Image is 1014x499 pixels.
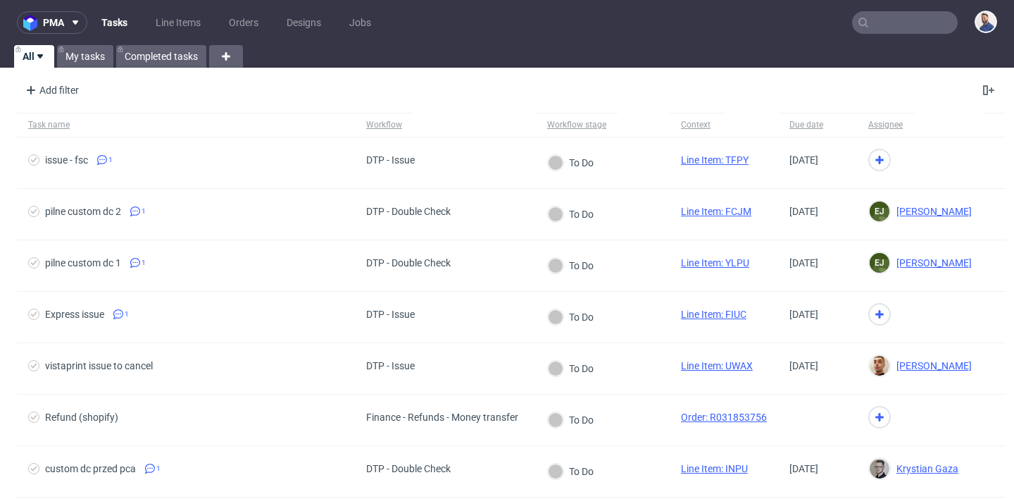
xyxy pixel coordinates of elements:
a: My tasks [57,45,113,68]
a: Line Item: UWAX [681,360,753,371]
div: Assignee [868,119,903,130]
span: [DATE] [789,154,818,166]
div: pilne custom dc 2 [45,206,121,217]
img: Krystian Gaza [870,459,889,479]
span: Due date [789,119,846,131]
button: pma [17,11,87,34]
span: [PERSON_NAME] [891,206,972,217]
div: Add filter [20,79,82,101]
figcaption: EJ [870,202,889,221]
div: To Do [548,309,594,325]
div: DTP - Double Check [366,257,451,269]
span: [PERSON_NAME] [891,360,972,371]
img: Michał Rachański [976,12,996,32]
div: DTP - Double Check [366,206,451,217]
span: 1 [125,309,129,320]
div: To Do [548,464,594,479]
div: issue - fsc [45,154,88,166]
span: 1 [108,154,113,166]
div: DTP - Issue [366,154,415,166]
a: Line Item: INPU [681,463,748,474]
div: To Do [548,361,594,376]
span: 1 [156,463,161,474]
span: Task name [28,119,344,131]
div: vistaprint issue to cancel [45,360,153,371]
img: Bartłomiej Leśniczuk [870,356,889,376]
img: logo [23,15,43,31]
a: Order: R031853756 [681,412,767,423]
div: Finance - Refunds - Money transfer [366,412,518,423]
div: custom dc przed pca [45,463,136,474]
div: To Do [548,155,594,171]
span: Krystian Gaza [891,463,958,474]
div: pilne custom dc 1 [45,257,121,269]
div: Workflow [366,119,402,130]
a: All [14,45,54,68]
div: To Do [548,412,594,428]
a: Tasks [93,11,136,34]
div: Refund (shopify) [45,412,118,423]
div: Context [681,119,715,130]
span: 1 [142,206,146,217]
div: To Do [548,207,594,222]
a: Line Item: TFPY [681,154,749,166]
div: To Do [548,258,594,273]
span: [DATE] [789,360,818,371]
span: pma [43,18,64,27]
div: Express issue [45,309,104,320]
span: [PERSON_NAME] [891,257,972,269]
span: [DATE] [789,257,818,269]
a: Orders [220,11,267,34]
a: Jobs [341,11,380,34]
div: Workflow stage [547,119,606,130]
div: DTP - Issue [366,360,415,371]
a: Line Items [147,11,209,34]
figcaption: EJ [870,253,889,273]
a: Completed tasks [116,45,206,68]
div: DTP - Issue [366,309,415,320]
span: [DATE] [789,206,818,217]
a: Line Item: YLPU [681,257,749,269]
span: [DATE] [789,309,818,320]
span: [DATE] [789,463,818,474]
a: Designs [278,11,330,34]
span: 1 [142,257,146,269]
div: DTP - Double Check [366,463,451,474]
a: Line Item: FCJM [681,206,751,217]
a: Line Item: FIUC [681,309,746,320]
